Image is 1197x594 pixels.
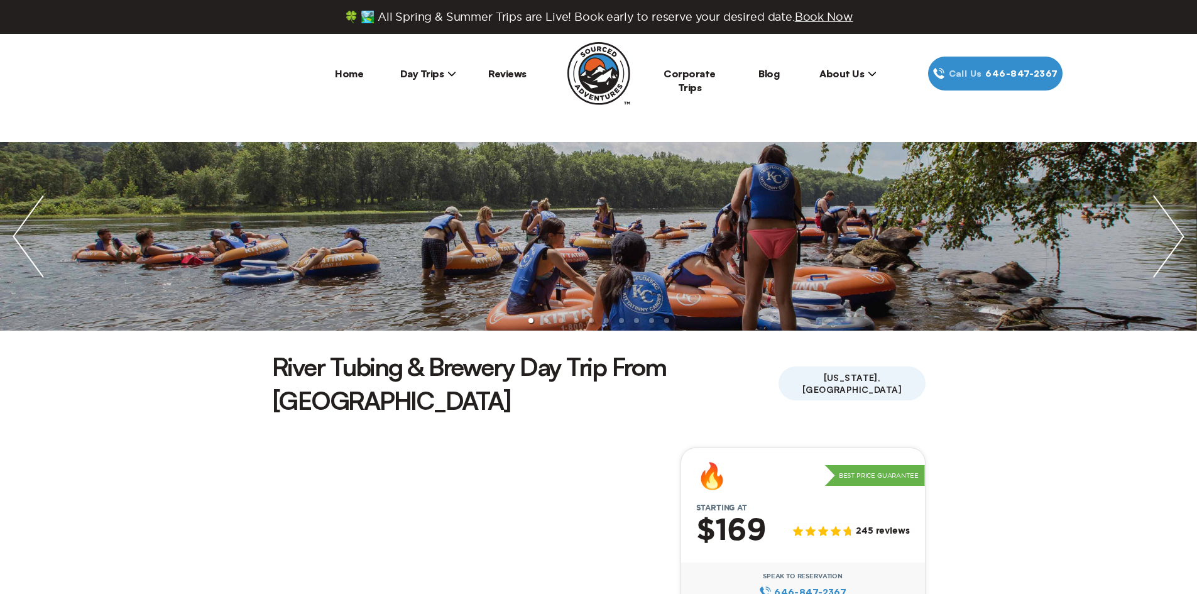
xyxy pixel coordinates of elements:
[856,526,909,537] span: 245 reviews
[528,318,533,323] li: slide item 1
[619,318,624,323] li: slide item 7
[634,318,639,323] li: slide item 8
[681,503,762,512] span: Starting at
[795,11,853,23] span: Book Now
[763,573,843,580] span: Speak to Reservation
[604,318,609,323] li: slide item 6
[400,67,457,80] span: Day Trips
[664,318,669,323] li: slide item 10
[488,67,527,80] a: Reviews
[649,318,654,323] li: slide item 9
[696,463,728,488] div: 🔥
[779,366,925,400] span: [US_STATE], [GEOGRAPHIC_DATA]
[928,57,1063,91] a: Call Us646‍-847‍-2367
[272,349,779,417] h1: River Tubing & Brewery Day Trip From [GEOGRAPHIC_DATA]
[696,515,766,547] h2: $169
[985,67,1058,80] span: 646‍-847‍-2367
[559,318,564,323] li: slide item 3
[335,67,363,80] a: Home
[819,67,877,80] span: About Us
[574,318,579,323] li: slide item 4
[589,318,594,323] li: slide item 5
[544,318,549,323] li: slide item 2
[567,42,630,105] img: Sourced Adventures company logo
[664,67,716,94] a: Corporate Trips
[945,67,986,80] span: Call Us
[344,10,853,24] span: 🍀 🏞️ All Spring & Summer Trips are Live! Book early to reserve your desired date.
[758,67,779,80] a: Blog
[1140,142,1197,331] img: next slide / item
[825,465,925,487] p: Best Price Guarantee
